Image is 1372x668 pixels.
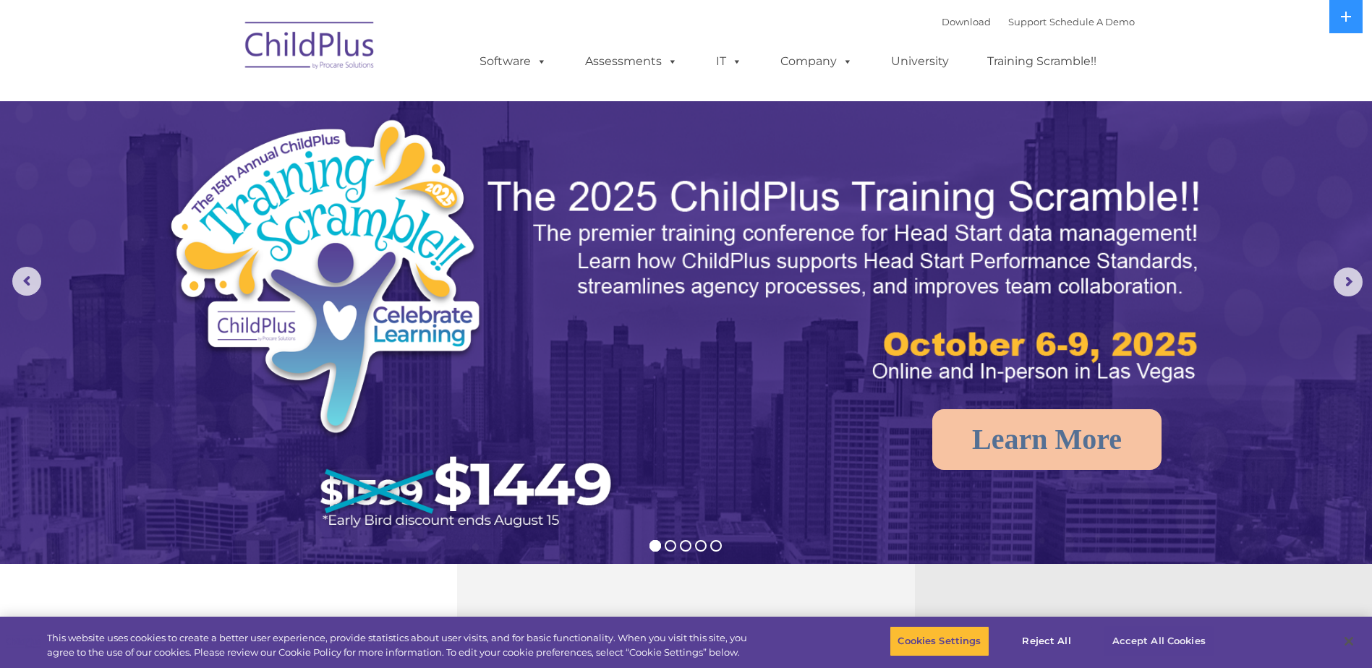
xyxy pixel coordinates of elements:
[47,631,754,659] div: This website uses cookies to create a better user experience, provide statistics about user visit...
[1049,16,1135,27] a: Schedule A Demo
[877,47,963,76] a: University
[942,16,991,27] a: Download
[932,409,1162,470] a: Learn More
[973,47,1111,76] a: Training Scramble!!
[890,626,989,656] button: Cookies Settings
[942,16,1135,27] font: |
[238,12,383,84] img: ChildPlus by Procare Solutions
[571,47,692,76] a: Assessments
[1333,625,1365,657] button: Close
[1002,626,1092,656] button: Reject All
[702,47,757,76] a: IT
[1008,16,1047,27] a: Support
[465,47,561,76] a: Software
[766,47,867,76] a: Company
[201,155,263,166] span: Phone number
[201,95,245,106] span: Last name
[1104,626,1214,656] button: Accept All Cookies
